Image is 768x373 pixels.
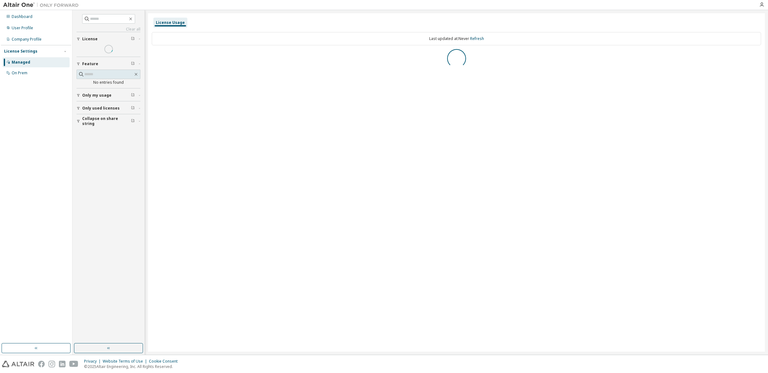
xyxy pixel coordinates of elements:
div: License Settings [4,49,37,54]
a: Clear all [77,27,140,32]
span: Collapse on share string [82,116,131,126]
span: Only used licenses [82,106,120,111]
img: instagram.svg [48,361,55,367]
span: License [82,37,98,42]
span: Clear filter [131,119,135,124]
button: Feature [77,57,140,71]
button: Only my usage [77,88,140,102]
div: License Usage [156,20,185,25]
img: Altair One [3,2,82,8]
div: Last updated at: Never [152,32,761,45]
div: Managed [12,60,30,65]
span: Clear filter [131,37,135,42]
div: Company Profile [12,37,42,42]
span: Feature [82,61,98,66]
img: altair_logo.svg [2,361,34,367]
span: Clear filter [131,106,135,111]
button: Only used licenses [77,101,140,115]
span: Clear filter [131,93,135,98]
div: On Prem [12,71,27,76]
span: Clear filter [131,61,135,66]
img: linkedin.svg [59,361,65,367]
span: Only my usage [82,93,111,98]
button: Collapse on share string [77,114,140,128]
div: Website Terms of Use [103,359,149,364]
a: Refresh [470,36,484,41]
p: © 2025 Altair Engineering, Inc. All Rights Reserved. [84,364,181,369]
div: Dashboard [12,14,32,19]
div: Cookie Consent [149,359,181,364]
div: User Profile [12,25,33,31]
div: Privacy [84,359,103,364]
div: No entries found [77,80,140,85]
img: youtube.svg [69,361,78,367]
button: License [77,32,140,46]
img: facebook.svg [38,361,45,367]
